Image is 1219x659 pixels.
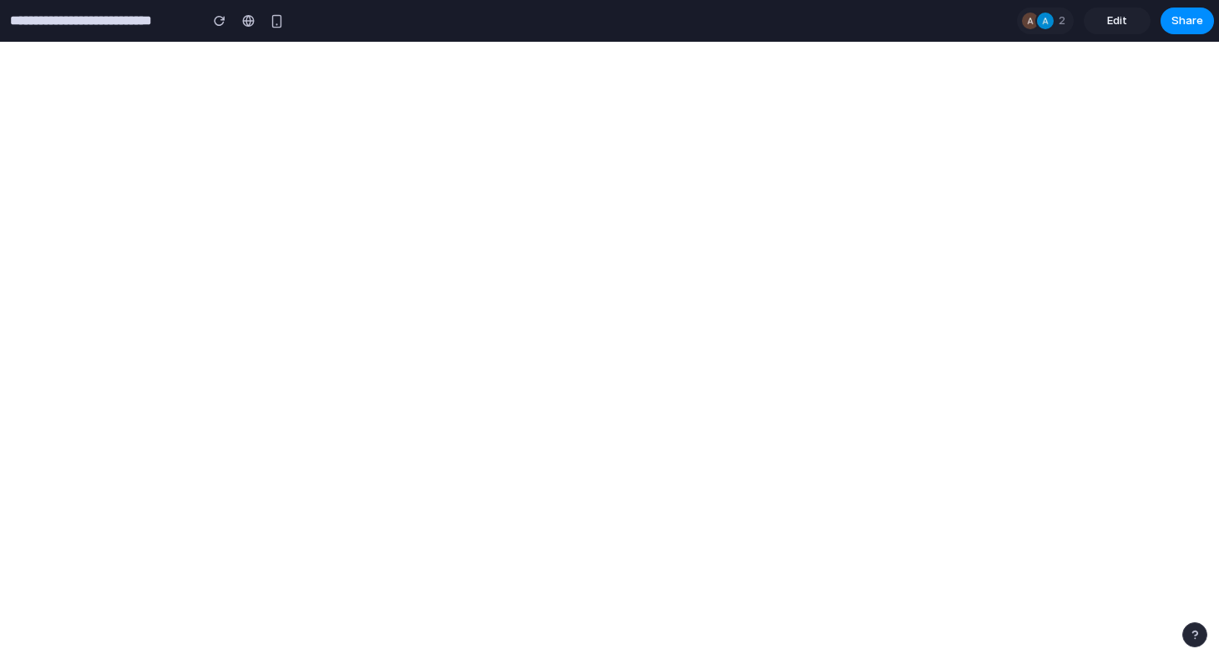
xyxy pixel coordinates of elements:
[1017,8,1074,34] div: 2
[1084,8,1151,34] a: Edit
[1107,13,1127,29] span: Edit
[1161,8,1214,34] button: Share
[1171,13,1203,29] span: Share
[1059,13,1070,29] span: 2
